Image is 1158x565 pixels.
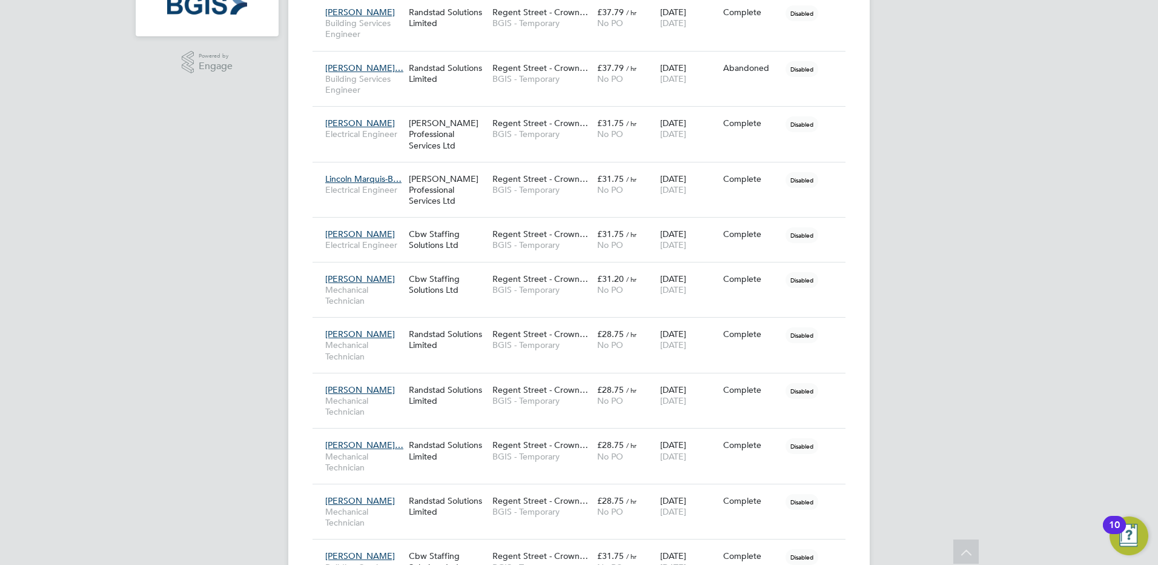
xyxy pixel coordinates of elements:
[325,506,403,528] span: Mechanical Technician
[492,118,588,129] span: Regent Street - Crown…
[786,227,818,243] span: Disabled
[626,64,637,73] span: / hr
[325,440,403,450] span: [PERSON_NAME]…
[325,18,403,39] span: Building Services Engineer
[657,167,720,201] div: [DATE]
[723,440,780,450] div: Complete
[786,438,818,454] span: Disabled
[325,451,403,473] span: Mechanical Technician
[723,173,780,184] div: Complete
[597,284,623,295] span: No PO
[325,384,395,395] span: [PERSON_NAME]
[406,167,489,213] div: [PERSON_NAME] Professional Services Ltd
[322,56,845,66] a: [PERSON_NAME]…Building Services EngineerRandstad Solutions LimitedRegent Street - Crown…BGIS - Te...
[660,395,686,406] span: [DATE]
[786,61,818,77] span: Disabled
[199,51,233,61] span: Powered by
[657,489,720,523] div: [DATE]
[492,173,588,184] span: Regent Street - Crown…
[325,239,403,250] span: Electrical Engineer
[626,119,637,128] span: / hr
[786,272,818,288] span: Disabled
[597,18,623,28] span: No PO
[325,62,403,73] span: [PERSON_NAME]…
[626,8,637,17] span: / hr
[723,384,780,395] div: Complete
[492,284,591,295] span: BGIS - Temporary
[325,395,403,417] span: Mechanical Technician
[657,1,720,35] div: [DATE]
[660,73,686,84] span: [DATE]
[325,118,395,129] span: [PERSON_NAME]
[597,7,624,18] span: £37.79
[786,549,818,565] span: Disabled
[325,229,395,239] span: [PERSON_NAME]
[723,118,780,129] div: Complete
[660,18,686,28] span: [DATE]
[325,184,403,195] span: Electrical Engineer
[322,433,845,443] a: [PERSON_NAME]…Mechanical TechnicianRandstad Solutions LimitedRegent Street - Crown…BGIS - Tempora...
[626,552,637,561] span: / hr
[325,173,402,184] span: Lincoln Marquis-B…
[597,395,623,406] span: No PO
[786,116,818,132] span: Disabled
[723,7,780,18] div: Complete
[597,239,623,250] span: No PO
[325,339,403,361] span: Mechanical Technician
[597,118,624,129] span: £31.75
[723,62,780,73] div: Abandoned
[626,496,637,506] span: / hr
[492,229,588,239] span: Regent Street - Crown…
[492,339,591,350] span: BGIS - Temporary
[660,284,686,295] span: [DATE]
[626,386,637,395] span: / hr
[597,329,624,339] span: £28.75
[786,327,818,343] span: Disabled
[406,222,489,256] div: Cbw Staffing Solutions Ltd
[492,129,591,139] span: BGIS - Temporary
[626,230,637,239] span: / hr
[492,7,588,18] span: Regent Street - Crown…
[406,378,489,412] div: Randstad Solutions Limited
[406,56,489,90] div: Randstad Solutions Limited
[322,167,845,177] a: Lincoln Marquis-B…Electrical Engineer[PERSON_NAME] Professional Services LtdRegent Street - Crown...
[406,489,489,523] div: Randstad Solutions Limited
[597,451,623,462] span: No PO
[492,440,588,450] span: Regent Street - Crown…
[325,7,395,18] span: [PERSON_NAME]
[322,378,845,388] a: [PERSON_NAME]Mechanical TechnicianRandstad Solutions LimitedRegent Street - Crown…BGIS - Temporar...
[325,495,395,506] span: [PERSON_NAME]
[660,184,686,195] span: [DATE]
[325,129,403,139] span: Electrical Engineer
[322,267,845,277] a: [PERSON_NAME]Mechanical TechnicianCbw Staffing Solutions LtdRegent Street - Crown…BGIS - Temporar...
[492,506,591,517] span: BGIS - Temporary
[325,550,395,561] span: [PERSON_NAME]
[492,550,588,561] span: Regent Street - Crown…
[597,440,624,450] span: £28.75
[723,550,780,561] div: Complete
[492,384,588,395] span: Regent Street - Crown…
[657,433,720,467] div: [DATE]
[626,330,637,339] span: / hr
[657,56,720,90] div: [DATE]
[597,495,624,506] span: £28.75
[626,441,637,450] span: / hr
[657,323,720,356] div: [DATE]
[597,229,624,239] span: £31.75
[723,273,780,284] div: Complete
[597,62,624,73] span: £37.79
[660,129,686,139] span: [DATE]
[660,506,686,517] span: [DATE]
[322,322,845,332] a: [PERSON_NAME]Mechanical TechnicianRandstad Solutions LimitedRegent Street - Crown…BGIS - Temporar...
[597,73,623,84] span: No PO
[492,73,591,84] span: BGIS - Temporary
[723,329,780,339] div: Complete
[492,451,591,462] span: BGIS - Temporary
[786,494,818,510] span: Disabled
[597,273,624,284] span: £31.20
[657,378,720,412] div: [DATE]
[657,222,720,256] div: [DATE]
[597,550,624,561] span: £31.75
[492,495,588,506] span: Regent Street - Crown…
[786,383,818,399] span: Disabled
